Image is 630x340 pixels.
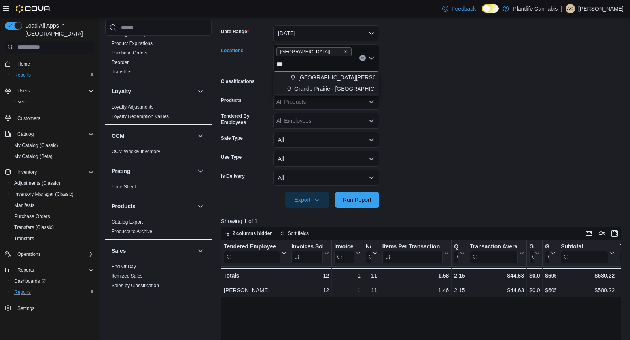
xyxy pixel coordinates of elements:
label: Products [221,97,242,103]
button: Customers [2,112,97,124]
p: [PERSON_NAME] [578,4,624,13]
div: Adrianna Curnew [566,4,575,13]
span: Reports [11,70,94,80]
a: Product Expirations [112,41,153,46]
span: Settings [17,305,34,312]
a: Loyalty Redemption Values [112,114,169,119]
div: Subtotal [561,243,608,251]
button: Items Per Transaction [382,243,449,263]
span: Users [14,86,94,96]
div: 1 [334,286,360,295]
div: 1 [334,271,360,280]
div: Subtotal [561,243,608,263]
span: [GEOGRAPHIC_DATA][PERSON_NAME][GEOGRAPHIC_DATA] [298,73,459,81]
span: Export [290,192,325,208]
span: Dashboards [14,278,46,284]
span: Operations [17,251,41,257]
span: Adjustments (Classic) [14,180,60,186]
div: $44.63 [470,286,524,295]
div: 2.15 [454,271,465,280]
div: Loyalty [105,102,212,124]
span: Price Sheet [112,184,136,190]
a: Catalog Export [112,219,143,225]
button: Pricing [196,166,205,176]
button: Catalog [2,129,97,140]
div: 12 [291,271,329,280]
div: Pricing [105,182,212,195]
button: Users [2,85,97,96]
span: Itemized Sales [112,273,143,279]
div: 11 [366,286,377,295]
span: Manifests [11,201,94,210]
a: Users [11,97,30,107]
div: Items Per Transaction [382,243,443,251]
button: Reports [2,265,97,276]
button: All [273,151,379,167]
span: Fort McMurray - Eagle Ridge [276,47,352,56]
button: All [273,132,379,148]
span: Catalog [14,130,94,139]
button: Sales [196,246,205,255]
div: Invoices Ref [334,243,354,251]
a: Settings [14,304,38,313]
button: Transfers [8,233,97,244]
a: Reorder [112,60,129,65]
button: Keyboard shortcuts [585,229,594,238]
button: Sales [112,247,194,255]
span: Grande Prairie - [GEOGRAPHIC_DATA] [294,85,393,93]
a: Reports [11,287,34,297]
button: Purchase Orders [8,211,97,222]
div: OCM [105,147,212,160]
span: Inventory Manager (Classic) [11,190,94,199]
span: Run Report [343,196,371,204]
div: Gross Sales [545,243,549,251]
label: Date Range [221,28,249,35]
div: 1.58 [382,271,449,280]
div: Transaction Average [470,243,518,263]
span: Purchase Orders [11,212,94,221]
button: My Catalog (Beta) [8,151,97,162]
span: Settings [14,303,94,313]
span: Manifests [14,202,34,209]
span: Sales by Classification [112,282,159,289]
a: End Of Day [112,264,136,269]
span: [GEOGRAPHIC_DATA][PERSON_NAME] - [GEOGRAPHIC_DATA] [280,48,342,56]
button: Clear input [359,55,366,61]
span: Users [14,99,26,105]
button: Manifests [8,200,97,211]
span: Products to Archive [112,228,152,235]
button: My Catalog (Classic) [8,140,97,151]
p: Showing 1 of 1 [221,217,626,225]
button: Inventory [14,167,40,177]
button: Open list of options [368,118,375,124]
span: Customers [14,113,94,123]
button: OCM [112,132,194,140]
span: My Catalog (Classic) [14,142,58,148]
button: Run Report [335,192,379,208]
button: Reports [8,287,97,298]
button: Tendered Employee [224,243,286,263]
span: Reports [11,287,94,297]
div: 2.15 [454,286,465,295]
button: Reports [8,70,97,81]
a: Transfers [112,69,131,75]
button: Qty Per Transaction [454,243,465,263]
span: My Catalog (Beta) [14,153,53,160]
button: [DATE] [273,25,379,41]
span: Purchase Orders [14,213,50,220]
button: Net Sold [365,243,377,263]
span: Home [17,61,30,67]
span: Inventory Manager (Classic) [14,191,74,197]
label: Use Type [221,154,242,160]
input: Dark Mode [482,4,499,13]
img: Cova [16,5,51,13]
button: Export [285,192,329,208]
a: Transfers [11,234,37,243]
button: Remove Fort McMurray - Eagle Ridge from selection in this group [343,49,348,54]
h3: OCM [112,132,125,140]
button: Products [112,202,194,210]
button: Sort fields [277,229,312,238]
div: Products [105,217,212,239]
